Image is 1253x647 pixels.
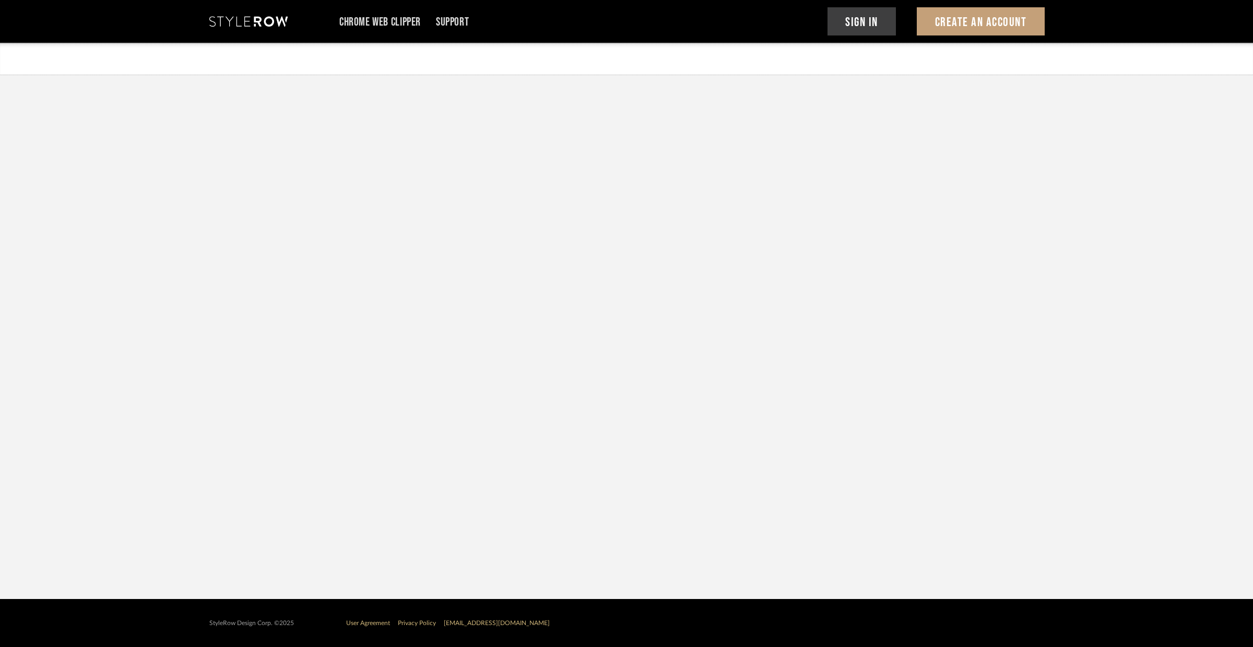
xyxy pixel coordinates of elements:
a: Chrome Web Clipper [339,18,421,27]
button: Create An Account [917,7,1045,35]
button: Sign In [828,7,896,35]
a: User Agreement [346,620,390,626]
a: Privacy Policy [398,620,436,626]
a: Support [436,18,469,27]
a: [EMAIL_ADDRESS][DOMAIN_NAME] [444,620,550,626]
div: StyleRow Design Corp. ©2025 [209,619,294,627]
